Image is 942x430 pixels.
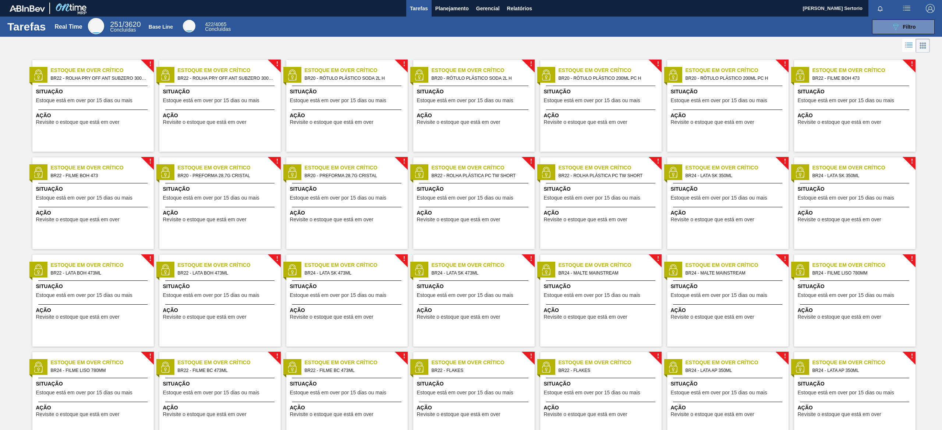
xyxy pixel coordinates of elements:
span: Estoque em Over Crítico [178,67,281,74]
span: Ação [671,209,787,217]
img: status [794,264,805,275]
span: Estoque está em over por 15 dias ou mais [163,390,259,395]
span: BR24 - LATA SK 350ML [812,172,910,180]
span: Estoque em Over Crítico [686,261,789,269]
span: Ação [290,307,406,314]
span: BR24 - LATA AP 350ML [686,366,783,375]
span: ! [403,256,405,262]
img: userActions [902,4,911,13]
span: Revisite o estoque que está em over [798,217,881,222]
span: ! [911,256,913,262]
img: status [541,362,552,373]
span: Situação [290,185,406,193]
span: Ação [36,404,152,412]
span: Estoque em Over Crítico [178,359,281,366]
span: Gerencial [476,4,500,13]
span: Situação [798,185,914,193]
img: status [160,167,171,178]
div: Real Time [88,18,104,34]
span: Revisite o estoque que está em over [163,217,247,222]
span: ! [276,256,278,262]
span: 251 [110,20,122,28]
span: BR24 - LATA AP 350ML [812,366,910,375]
span: BR22 - ROLHA PLÁSTICA PC TW SHORT [432,172,529,180]
span: Estoque em Over Crítico [51,164,154,172]
span: Situação [417,283,533,290]
span: Ação [671,307,787,314]
span: Ação [36,209,152,217]
span: Ação [290,209,406,217]
span: ! [530,159,532,164]
span: ! [149,159,151,164]
span: Ação [36,307,152,314]
span: Ação [798,112,914,119]
span: Situação [544,283,660,290]
span: Estoque em Over Crítico [559,359,662,366]
span: Ação [290,112,406,119]
span: Estoque está em over por 15 dias ou mais [671,195,767,201]
span: BR22 - FILME BC 473ML [305,366,402,375]
img: status [667,167,679,178]
span: Concluídas [110,27,136,33]
span: Estoque está em over por 15 dias ou mais [671,293,767,298]
span: BR22 - FLAKES [559,366,656,375]
button: Filtro [872,19,935,34]
h1: Tarefas [7,22,46,31]
div: Real Time [54,24,82,30]
span: Estoque está em over por 15 dias ou mais [417,390,513,395]
span: ! [276,159,278,164]
span: Estoque em Over Crítico [812,261,916,269]
img: TNhmsLtSVTkK8tSr43FrP2fwEKptu5GPRR3wAAAABJRU5ErkJggg== [10,5,45,12]
span: Estoque em Over Crítico [178,164,281,172]
span: Ação [544,404,660,412]
span: ! [784,159,786,164]
span: Situação [417,88,533,96]
img: status [667,69,679,80]
span: Revisite o estoque que está em over [163,314,247,320]
span: Ação [544,112,660,119]
span: BR24 - FILME LISO 780MM [51,366,148,375]
span: Estoque em Over Crítico [51,359,154,366]
span: Revisite o estoque que está em over [798,412,881,417]
span: Estoque está em over por 15 dias ou mais [544,293,640,298]
img: status [33,69,44,80]
span: Ação [671,404,787,412]
span: BR22 - LATA BOH 473ML [178,269,275,277]
span: ! [530,61,532,67]
span: Estoque está em over por 15 dias ou mais [798,293,894,298]
span: Revisite o estoque que está em over [290,217,373,222]
span: Estoque está em over por 15 dias ou mais [417,293,513,298]
img: status [33,167,44,178]
span: Situação [671,185,787,193]
span: Situação [671,283,787,290]
span: Estoque está em over por 15 dias ou mais [544,195,640,201]
span: Revisite o estoque que está em over [671,412,754,417]
div: Base Line [149,24,173,30]
span: BR20 - PREFORMA 28,7G CRISTAL [305,172,402,180]
span: Estoque está em over por 15 dias ou mais [163,98,259,103]
span: ! [149,354,151,359]
div: Base Line [183,20,195,32]
span: BR22 - FILME BC 473ML [178,366,275,375]
span: Estoque está em over por 15 dias ou mais [671,98,767,103]
span: ! [530,354,532,359]
span: Situação [36,88,152,96]
span: ! [911,61,913,67]
img: status [541,69,552,80]
span: Estoque está em over por 15 dias ou mais [417,98,513,103]
img: status [794,167,805,178]
span: Revisite o estoque que está em over [163,119,247,125]
span: ! [657,61,659,67]
img: status [287,69,298,80]
img: status [160,264,171,275]
span: ! [276,354,278,359]
span: BR24 - MALTE MAINSTREAM [686,269,783,277]
img: status [414,167,425,178]
img: status [160,69,171,80]
span: Ação [163,209,279,217]
span: ! [403,354,405,359]
span: Situação [163,185,279,193]
span: Situação [671,88,787,96]
div: Base Line [205,22,231,32]
span: Revisite o estoque que está em over [798,314,881,320]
